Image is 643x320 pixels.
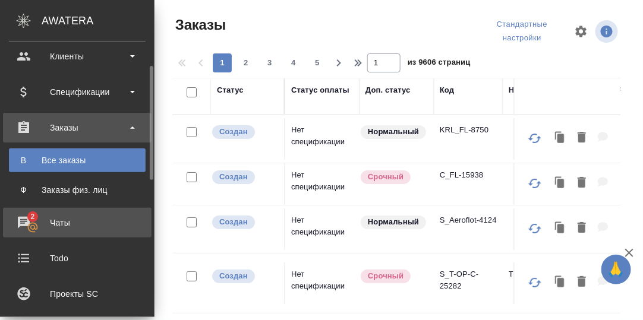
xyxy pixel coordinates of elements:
[9,178,146,202] a: ФЗаказы физ. лиц
[284,53,303,72] button: 4
[477,15,567,47] div: split button
[260,53,279,72] button: 3
[606,257,626,282] span: 🙏
[360,214,428,230] div: Статус по умолчанию для стандартных заказов
[572,216,592,240] button: Удалить
[308,53,327,72] button: 5
[9,214,146,232] div: Чаты
[368,216,419,228] p: Нормальный
[219,126,248,138] p: Создан
[211,214,278,230] div: Выставляется автоматически при создании заказа
[601,255,631,284] button: 🙏
[219,270,248,282] p: Создан
[260,57,279,69] span: 3
[285,262,360,304] td: Нет спецификации
[9,47,146,65] div: Клиенты
[440,268,497,292] p: S_T-OP-C-25282
[237,53,256,72] button: 2
[360,124,428,140] div: Статус по умолчанию для стандартных заказов
[521,124,549,153] button: Обновить
[9,83,146,101] div: Спецификации
[15,184,140,196] div: Заказы физ. лиц
[572,171,592,195] button: Удалить
[211,268,278,284] div: Выставляется автоматически при создании заказа
[368,171,404,183] p: Срочный
[549,270,572,294] button: Клонировать
[440,84,454,96] div: Код
[219,216,248,228] p: Создан
[291,84,349,96] div: Статус оплаты
[521,214,549,243] button: Обновить
[3,243,152,273] a: Todo
[368,126,419,138] p: Нормальный
[503,262,572,304] td: Т-ОП-С-46883
[572,270,592,294] button: Удалить
[9,148,146,172] a: ВВсе заказы
[211,124,278,140] div: Выставляется автоматически при создании заказа
[368,270,404,282] p: Срочный
[549,126,572,150] button: Клонировать
[3,208,152,237] a: 2Чаты
[440,169,497,181] p: C_FL-15938
[237,57,256,69] span: 2
[509,84,547,96] div: Номер PO
[42,9,155,33] div: AWATERA
[285,118,360,160] td: Нет спецификации
[285,208,360,250] td: Нет спецификации
[360,169,428,185] div: Выставляется автоматически, если на указанный объем услуг необходимо больше времени в стандартном...
[521,169,549,198] button: Обновить
[308,57,327,69] span: 5
[219,171,248,183] p: Создан
[3,279,152,309] a: Проекты SC
[217,84,244,96] div: Статус
[15,154,140,166] div: Все заказы
[360,268,428,284] div: Выставляется автоматически, если на указанный объем услуг необходимо больше времени в стандартном...
[172,15,226,34] span: Заказы
[23,211,42,223] span: 2
[408,55,471,72] span: из 9606 страниц
[567,17,595,46] span: Настроить таблицу
[9,285,146,303] div: Проекты SC
[365,84,411,96] div: Доп. статус
[521,268,549,297] button: Обновить
[549,171,572,195] button: Клонировать
[284,57,303,69] span: 4
[549,216,572,240] button: Клонировать
[9,249,146,267] div: Todo
[285,163,360,205] td: Нет спецификации
[9,119,146,137] div: Заказы
[440,124,497,136] p: KRL_FL-8750
[572,126,592,150] button: Удалить
[595,20,620,43] span: Посмотреть информацию
[440,214,497,226] p: S_Aeroflot-4124
[211,169,278,185] div: Выставляется автоматически при создании заказа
